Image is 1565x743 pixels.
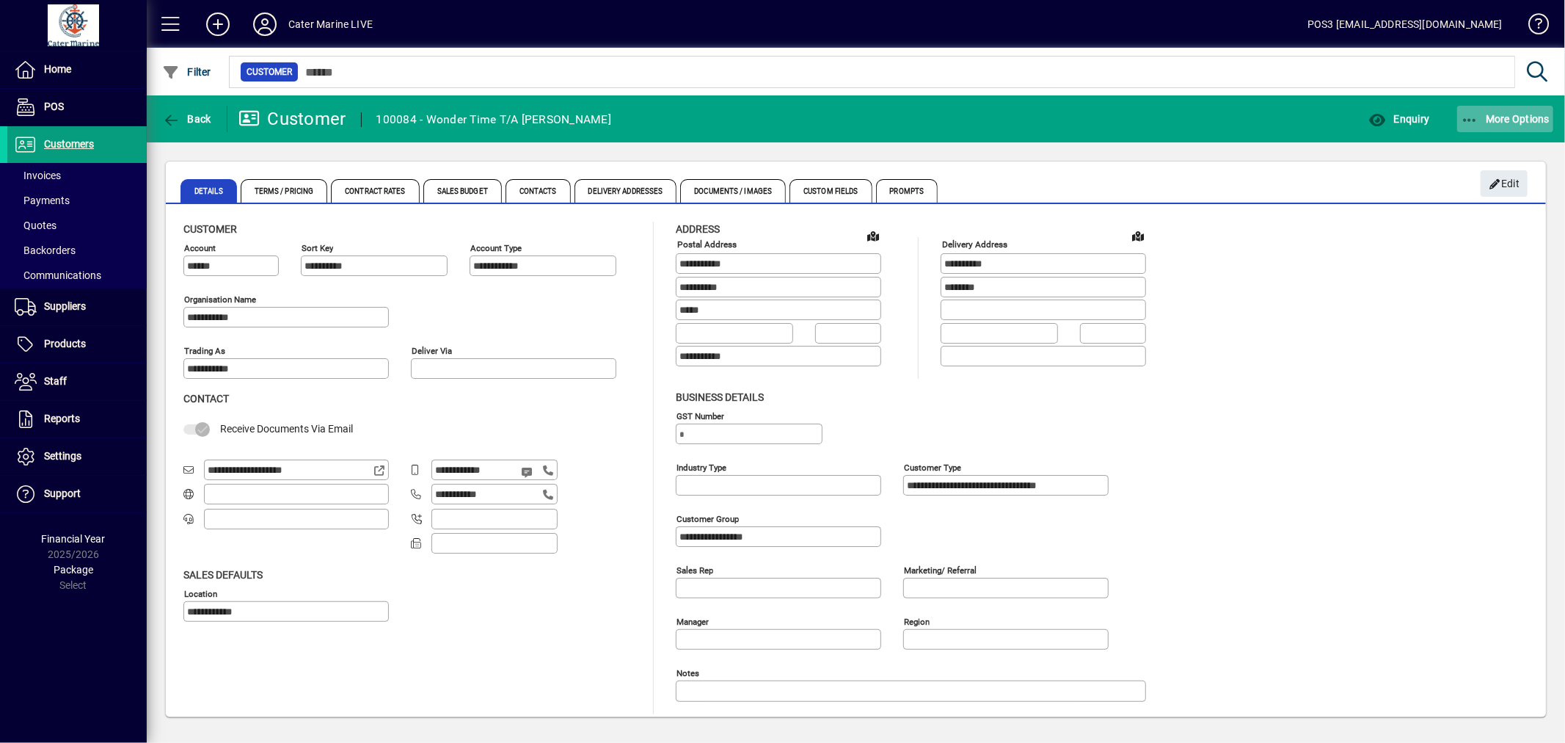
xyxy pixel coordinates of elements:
[7,476,147,512] a: Support
[44,413,80,424] span: Reports
[676,223,720,235] span: Address
[7,401,147,438] a: Reports
[158,106,215,132] button: Back
[7,289,147,325] a: Suppliers
[180,179,237,203] span: Details
[15,220,56,231] span: Quotes
[194,11,241,37] button: Add
[44,488,81,499] span: Support
[676,391,764,403] span: Business details
[7,163,147,188] a: Invoices
[574,179,677,203] span: Delivery Addresses
[7,188,147,213] a: Payments
[7,363,147,400] a: Staff
[1368,113,1429,125] span: Enquiry
[162,113,211,125] span: Back
[7,89,147,126] a: POS
[184,346,225,356] mat-label: Trading as
[15,269,101,281] span: Communications
[423,179,502,203] span: Sales Budget
[184,243,216,253] mat-label: Account
[241,11,288,37] button: Profile
[1126,224,1150,247] a: View on map
[184,588,217,598] mat-label: Location
[7,263,147,288] a: Communications
[220,423,353,435] span: Receive Documents Via Email
[288,12,373,36] div: Cater Marine LIVE
[412,346,452,356] mat-label: Deliver via
[158,59,215,85] button: Filter
[506,179,571,203] span: Contacts
[904,462,961,472] mat-label: Customer type
[44,101,64,112] span: POS
[302,243,333,253] mat-label: Sort key
[676,513,739,523] mat-label: Customer group
[676,616,709,626] mat-label: Manager
[904,616,930,626] mat-label: Region
[676,410,724,421] mat-label: GST Number
[183,393,229,405] span: Contact
[147,106,227,132] app-page-header-button: Back
[184,294,256,305] mat-label: Organisation name
[44,450,81,462] span: Settings
[183,223,237,235] span: Customer
[162,66,211,78] span: Filter
[876,179,938,203] span: Prompts
[42,533,106,545] span: Financial Year
[7,238,147,263] a: Backorders
[676,462,726,472] mat-label: Industry type
[1489,172,1520,196] span: Edit
[247,65,292,79] span: Customer
[1461,113,1550,125] span: More Options
[1365,106,1433,132] button: Enquiry
[861,224,885,247] a: View on map
[1457,106,1554,132] button: More Options
[7,326,147,363] a: Products
[1517,3,1547,51] a: Knowledge Base
[44,63,71,75] span: Home
[7,51,147,88] a: Home
[1481,170,1528,197] button: Edit
[376,108,612,131] div: 100084 - Wonder Time T/A [PERSON_NAME]
[7,438,147,475] a: Settings
[15,170,61,181] span: Invoices
[789,179,872,203] span: Custom Fields
[54,564,93,576] span: Package
[676,565,713,575] mat-label: Sales rep
[15,244,76,256] span: Backorders
[904,565,977,575] mat-label: Marketing/ Referral
[44,375,67,387] span: Staff
[676,667,699,678] mat-label: Notes
[241,179,328,203] span: Terms / Pricing
[15,195,70,206] span: Payments
[1307,12,1503,36] div: POS3 [EMAIL_ADDRESS][DOMAIN_NAME]
[44,138,94,150] span: Customers
[680,179,786,203] span: Documents / Images
[44,300,86,312] span: Suppliers
[44,338,86,349] span: Products
[7,213,147,238] a: Quotes
[511,454,546,490] button: Send SMS
[331,179,419,203] span: Contract Rates
[238,107,346,131] div: Customer
[470,243,522,253] mat-label: Account Type
[183,569,263,581] span: Sales defaults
